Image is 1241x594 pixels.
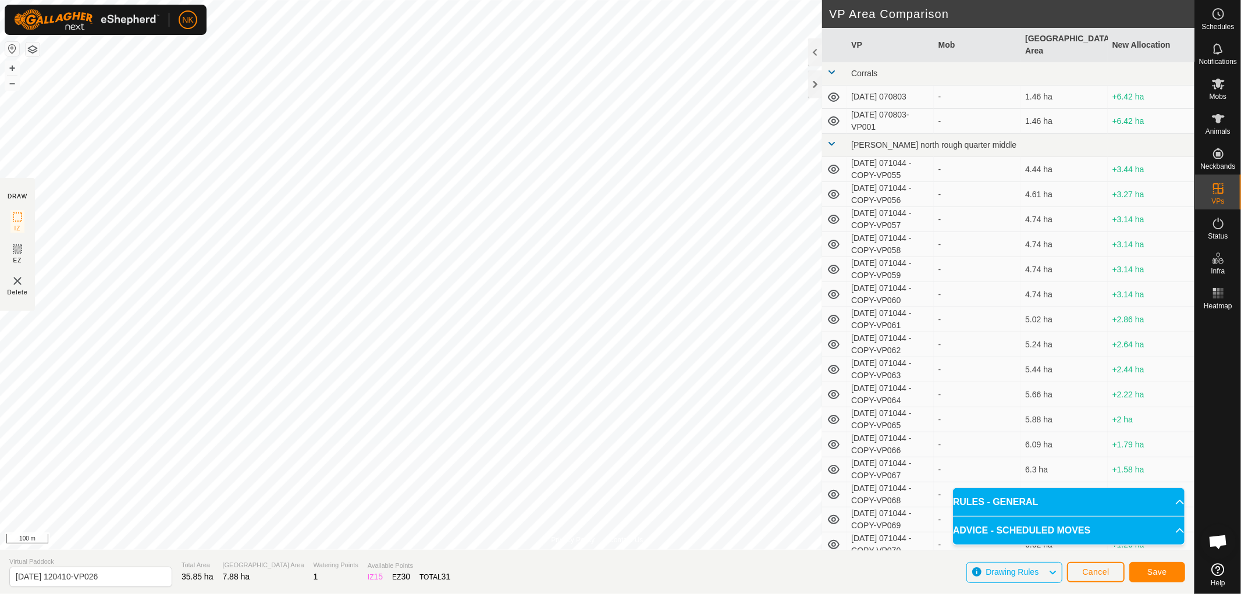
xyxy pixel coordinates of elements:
[1211,198,1224,205] span: VPs
[1208,233,1228,240] span: Status
[9,557,172,567] span: Virtual Paddock
[847,307,933,332] td: [DATE] 071044 - COPY-VP061
[1108,282,1194,307] td: +3.14 ha
[1020,182,1107,207] td: 4.61 ha
[368,571,383,583] div: IZ
[938,289,1016,301] div: -
[847,332,933,357] td: [DATE] 071044 - COPY-VP062
[401,572,411,581] span: 30
[847,432,933,457] td: [DATE] 071044 - COPY-VP066
[938,91,1016,103] div: -
[938,264,1016,276] div: -
[1020,157,1107,182] td: 4.44 ha
[847,482,933,507] td: [DATE] 071044 - COPY-VP068
[1020,482,1107,507] td: 6.07 ha
[938,414,1016,426] div: -
[938,539,1016,551] div: -
[847,532,933,557] td: [DATE] 071044 - COPY-VP070
[1020,109,1107,134] td: 1.46 ha
[847,28,933,62] th: VP
[1108,332,1194,357] td: +2.64 ha
[986,567,1039,577] span: Drawing Rules
[182,560,214,570] span: Total Area
[847,232,933,257] td: [DATE] 071044 - COPY-VP058
[847,407,933,432] td: [DATE] 071044 - COPY-VP065
[1020,432,1107,457] td: 6.09 ha
[1020,332,1107,357] td: 5.24 ha
[1201,23,1234,30] span: Schedules
[1147,567,1167,577] span: Save
[1108,407,1194,432] td: +2 ha
[1067,562,1125,582] button: Cancel
[1108,207,1194,232] td: +3.14 ha
[1210,93,1226,100] span: Mobs
[314,572,318,581] span: 1
[1020,457,1107,482] td: 6.3 ha
[368,561,450,571] span: Available Points
[938,314,1016,326] div: -
[1200,163,1235,170] span: Neckbands
[1201,524,1236,559] div: Open chat
[953,524,1090,538] span: ADVICE - SCHEDULED MOVES
[609,535,643,545] a: Contact Us
[847,507,933,532] td: [DATE] 071044 - COPY-VP069
[223,560,304,570] span: [GEOGRAPHIC_DATA] Area
[1020,357,1107,382] td: 5.44 ha
[1020,407,1107,432] td: 5.88 ha
[847,207,933,232] td: [DATE] 071044 - COPY-VP057
[1108,157,1194,182] td: +3.44 ha
[13,256,22,265] span: EZ
[1204,303,1232,310] span: Heatmap
[938,163,1016,176] div: -
[15,224,21,233] span: IZ
[182,14,193,26] span: NK
[1082,567,1110,577] span: Cancel
[934,28,1020,62] th: Mob
[374,572,383,581] span: 15
[1108,482,1194,507] td: +1.81 ha
[953,517,1185,545] p-accordion-header: ADVICE - SCHEDULED MOVES
[8,192,27,201] div: DRAW
[953,488,1185,516] p-accordion-header: RULES - GENERAL
[442,572,451,581] span: 31
[1108,28,1194,62] th: New Allocation
[847,109,933,134] td: [DATE] 070803-VP001
[938,514,1016,526] div: -
[392,571,410,583] div: EZ
[1020,282,1107,307] td: 4.74 ha
[314,560,358,570] span: Watering Points
[1195,559,1241,591] a: Help
[938,115,1016,127] div: -
[223,572,250,581] span: 7.88 ha
[1020,232,1107,257] td: 4.74 ha
[419,571,450,583] div: TOTAL
[938,389,1016,401] div: -
[14,9,159,30] img: Gallagher Logo
[182,572,214,581] span: 35.85 ha
[847,86,933,109] td: [DATE] 070803
[1108,232,1194,257] td: +3.14 ha
[1211,579,1225,586] span: Help
[1108,457,1194,482] td: +1.58 ha
[1206,128,1231,135] span: Animals
[847,257,933,282] td: [DATE] 071044 - COPY-VP059
[847,382,933,407] td: [DATE] 071044 - COPY-VP064
[847,182,933,207] td: [DATE] 071044 - COPY-VP056
[1020,86,1107,109] td: 1.46 ha
[1211,268,1225,275] span: Infra
[26,42,40,56] button: Map Layers
[8,288,28,297] span: Delete
[5,42,19,56] button: Reset Map
[1020,207,1107,232] td: 4.74 ha
[1108,307,1194,332] td: +2.86 ha
[938,214,1016,226] div: -
[1020,28,1107,62] th: [GEOGRAPHIC_DATA] Area
[1020,382,1107,407] td: 5.66 ha
[938,188,1016,201] div: -
[1199,58,1237,65] span: Notifications
[5,61,19,75] button: +
[1108,432,1194,457] td: +1.79 ha
[1129,562,1185,582] button: Save
[1108,109,1194,134] td: +6.42 ha
[938,339,1016,351] div: -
